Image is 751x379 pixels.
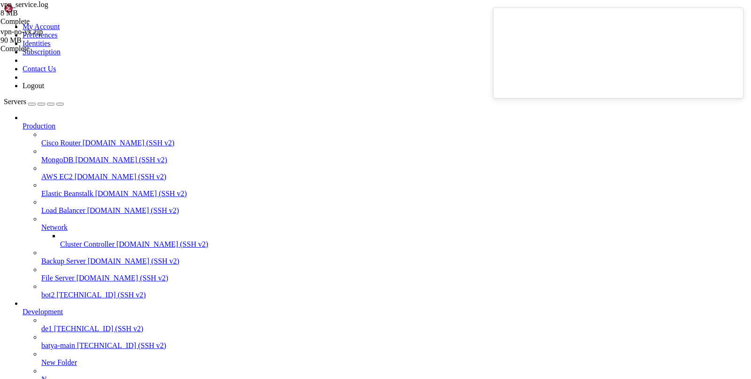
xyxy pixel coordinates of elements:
span: vpn-no-yk.zip [0,28,94,45]
span: vpn_service.log [0,0,94,17]
div: 90 MB [0,36,94,45]
div: 8 MB [0,9,94,17]
div: Complete [0,45,94,53]
div: Complete [0,17,94,26]
span: vpn-no-yk.zip [0,28,43,36]
span: vpn_service.log [0,0,48,8]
